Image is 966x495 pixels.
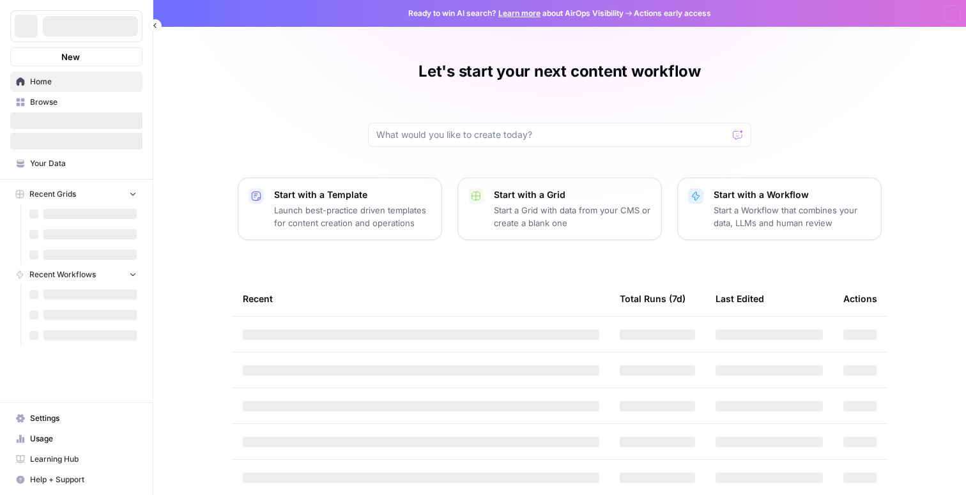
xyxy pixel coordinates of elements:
[10,185,142,204] button: Recent Grids
[10,449,142,469] a: Learning Hub
[29,269,96,280] span: Recent Workflows
[620,281,686,316] div: Total Runs (7d)
[274,204,431,229] p: Launch best-practice driven templates for content creation and operations
[29,188,76,200] span: Recent Grids
[10,265,142,284] button: Recent Workflows
[714,204,871,229] p: Start a Workflow that combines your data, LLMs and human review
[10,408,142,429] a: Settings
[30,76,137,88] span: Home
[376,128,728,141] input: What would you like to create today?
[10,47,142,66] button: New
[30,158,137,169] span: Your Data
[494,204,651,229] p: Start a Grid with data from your CMS or create a blank one
[274,188,431,201] p: Start with a Template
[243,281,599,316] div: Recent
[30,433,137,445] span: Usage
[457,178,662,240] button: Start with a GridStart a Grid with data from your CMS or create a blank one
[30,96,137,108] span: Browse
[238,178,442,240] button: Start with a TemplateLaunch best-practice driven templates for content creation and operations
[634,8,711,19] span: Actions early access
[843,281,877,316] div: Actions
[10,92,142,112] a: Browse
[677,178,882,240] button: Start with a WorkflowStart a Workflow that combines your data, LLMs and human review
[716,281,764,316] div: Last Edited
[30,474,137,485] span: Help + Support
[30,413,137,424] span: Settings
[714,188,871,201] p: Start with a Workflow
[408,8,624,19] span: Ready to win AI search? about AirOps Visibility
[10,153,142,174] a: Your Data
[10,429,142,449] a: Usage
[418,61,701,82] h1: Let's start your next content workflow
[498,8,540,18] a: Learn more
[494,188,651,201] p: Start with a Grid
[10,72,142,92] a: Home
[10,469,142,490] button: Help + Support
[30,453,137,465] span: Learning Hub
[61,50,80,63] span: New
